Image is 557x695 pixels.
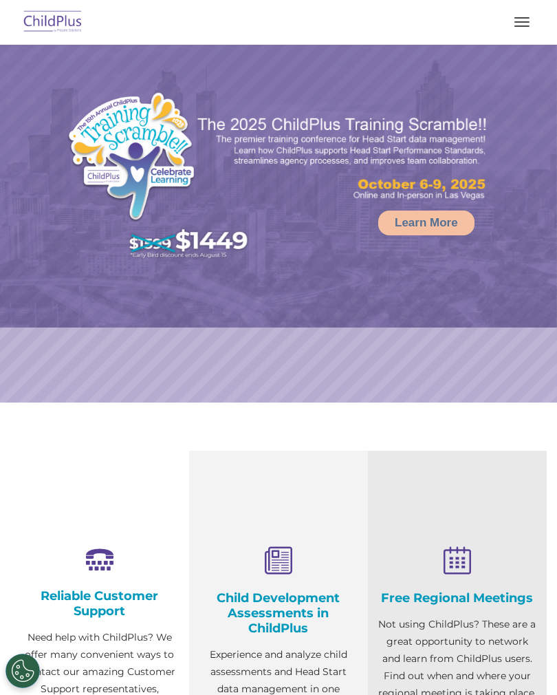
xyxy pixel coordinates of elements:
a: Learn More [378,211,474,235]
h4: Child Development Assessments in ChildPlus [199,590,358,636]
iframe: Chat Widget [488,629,557,695]
h4: Free Regional Meetings [378,590,536,606]
h4: Reliable Customer Support [21,588,179,619]
button: Cookies Settings [6,654,40,688]
img: ChildPlus by Procare Solutions [21,6,85,39]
